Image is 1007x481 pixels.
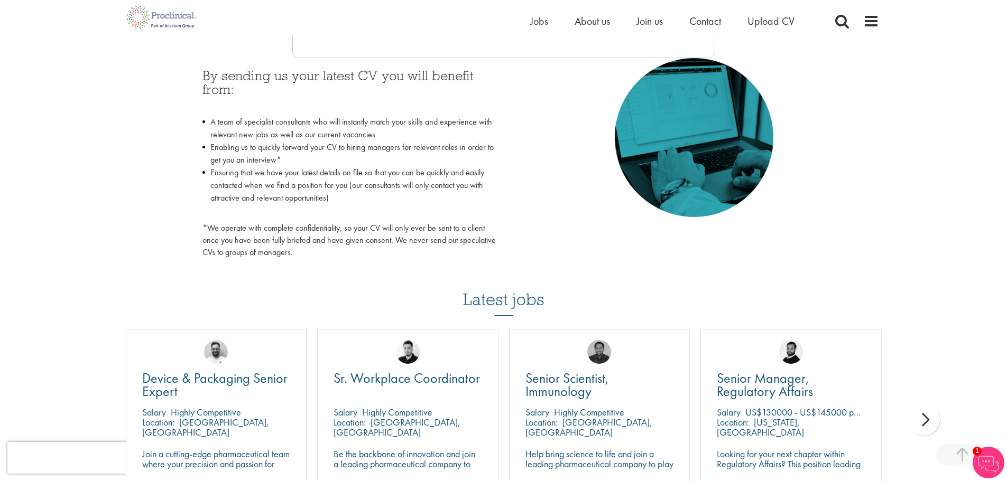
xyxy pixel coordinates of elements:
span: Device & Packaging Senior Expert [142,369,288,400]
span: 1 [973,447,982,456]
p: Highly Competitive [362,406,432,418]
li: Ensuring that we have your latest details on file so that you can be quickly and easily contacted... [202,166,496,217]
img: Nick Walker [779,340,803,364]
a: Sr. Workplace Coordinator [334,372,482,385]
p: [US_STATE], [GEOGRAPHIC_DATA] [717,416,804,438]
h3: Latest jobs [463,264,544,316]
span: Location: [717,416,749,428]
iframe: reCAPTCHA [7,442,143,474]
img: Chatbot [973,447,1004,478]
a: Senior Scientist, Immunology [525,372,674,398]
span: Sr. Workplace Coordinator [334,369,480,387]
span: Salary [334,406,357,418]
p: US$130000 - US$145000 per annum [745,406,887,418]
span: Salary [717,406,741,418]
h3: By sending us your latest CV you will benefit from: [202,69,496,110]
div: next [908,404,940,436]
a: Device & Packaging Senior Expert [142,372,291,398]
a: Jobs [530,14,548,28]
li: A team of specialist consultants who will instantly match your skills and experience with relevan... [202,116,496,141]
a: Contact [689,14,721,28]
img: Anderson Maldonado [396,340,420,364]
span: Salary [525,406,549,418]
p: Highly Competitive [554,406,624,418]
a: About us [575,14,610,28]
img: Emile De Beer [204,340,228,364]
p: *We operate with complete confidentiality, so your CV will only ever be sent to a client once you... [202,222,496,259]
p: [GEOGRAPHIC_DATA], [GEOGRAPHIC_DATA] [525,416,652,438]
p: [GEOGRAPHIC_DATA], [GEOGRAPHIC_DATA] [142,416,269,438]
span: Senior Scientist, Immunology [525,369,609,400]
p: [GEOGRAPHIC_DATA], [GEOGRAPHIC_DATA] [334,416,460,438]
p: Highly Competitive [171,406,241,418]
li: Enabling us to quickly forward your CV to hiring managers for relevant roles in order to get you ... [202,141,496,166]
span: Location: [334,416,366,428]
img: Mike Raletz [587,340,611,364]
span: Salary [142,406,166,418]
a: Senior Manager, Regulatory Affairs [717,372,865,398]
span: Location: [142,416,174,428]
span: Senior Manager, Regulatory Affairs [717,369,813,400]
a: Join us [636,14,663,28]
a: Upload CV [747,14,794,28]
span: Location: [525,416,558,428]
